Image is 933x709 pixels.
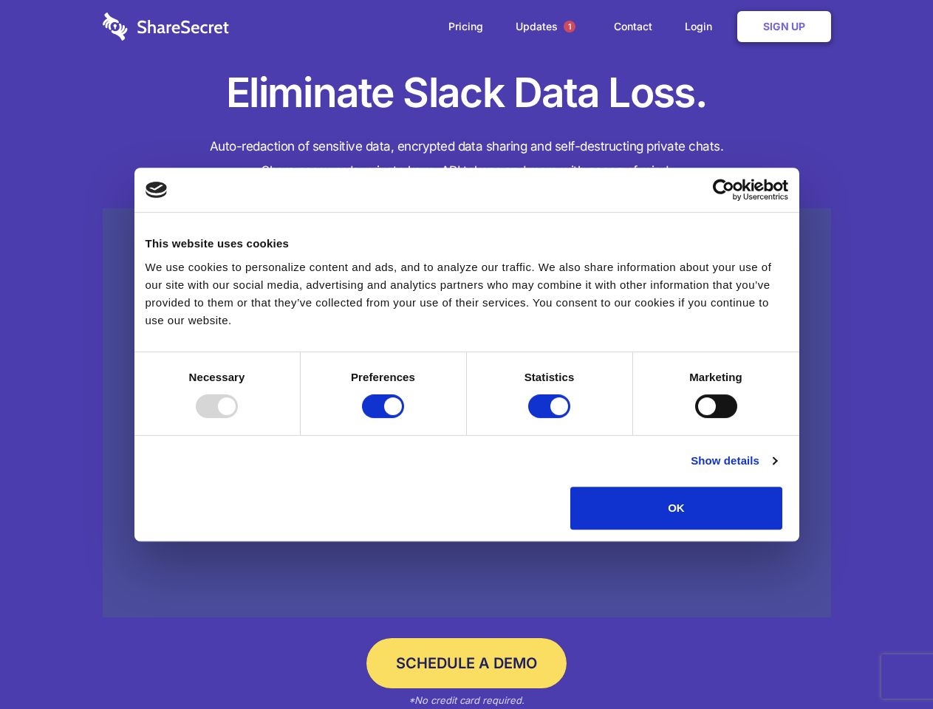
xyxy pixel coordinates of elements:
a: Login [670,4,734,49]
a: Sign Up [737,11,831,42]
strong: Necessary [189,371,245,383]
a: Wistia video thumbnail [103,208,831,618]
a: Show details [691,452,776,470]
img: logo-wordmark-white-trans-d4663122ce5f474addd5e946df7df03e33cb6a1c49d2221995e7729f52c070b2.svg [103,13,229,41]
a: Pricing [434,4,498,49]
div: We use cookies to personalize content and ads, and to analyze our traffic. We also share informat... [146,258,788,329]
a: Usercentrics Cookiebot - opens in a new window [659,179,788,201]
span: 1 [564,21,575,32]
h4: Auto-redaction of sensitive data, encrypted data sharing and self-destructing private chats. Shar... [103,134,831,183]
a: Schedule a Demo [366,638,567,688]
button: OK [570,487,782,530]
div: This website uses cookies [146,235,788,253]
a: Contact [599,4,667,49]
img: logo [146,182,168,198]
strong: Statistics [524,371,575,383]
em: *No credit card required. [409,694,524,706]
h1: Eliminate Slack Data Loss. [103,66,831,120]
strong: Marketing [689,371,742,383]
strong: Preferences [351,371,415,383]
